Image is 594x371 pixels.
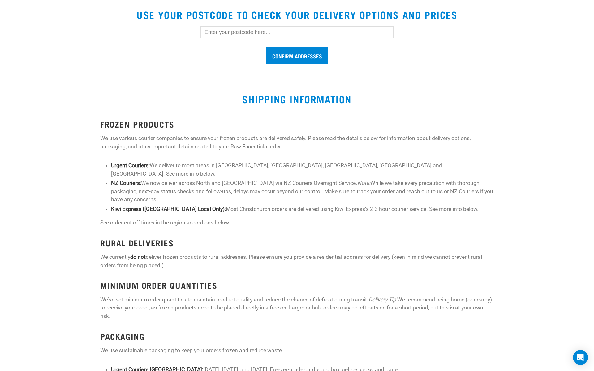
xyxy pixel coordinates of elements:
input: Confirm addresses [266,47,328,64]
strong: Urgent Couriers: [111,162,150,168]
em: Note: [357,180,370,186]
p: We currently deliver frozen products to rural addresses. Please ensure you provide a residential ... [100,253,494,269]
strong: NZ Couriers: [111,180,141,186]
strong: PACKAGING [100,334,144,338]
strong: do not [130,254,146,260]
input: Enter your postcode here... [200,26,394,38]
strong: RURAL DELIVERIES [100,240,174,245]
h2: USE YOUR POSTCODE TO CHECK YOUR DELIVERY OPTIONS AND PRICES [7,9,587,20]
p: We’ve set minimum order quantities to maintain product quality and reduce the chance of defrost d... [100,296,494,320]
p: See order cut off times in the region accordions below. [100,219,494,227]
p: We use sustainable packaging to keep your orders frozen and reduce waste. [100,346,494,354]
p: We use various courier companies to ensure your frozen products are delivered safely. Please read... [100,134,494,151]
div: Open Intercom Messenger [573,350,588,365]
strong: Kiwi Express ([GEOGRAPHIC_DATA] Local Only): [111,206,226,212]
strong: MINIMUM ORDER QUANTITIES [100,283,217,287]
em: Delivery Tip: [368,296,397,303]
li: Most Christchurch orders are delivered using Kiwi Express’s 2-3 hour courier service. See more in... [111,205,494,213]
strong: FROZEN PRODUCTS [100,122,174,126]
li: We deliver to most areas in [GEOGRAPHIC_DATA], [GEOGRAPHIC_DATA], [GEOGRAPHIC_DATA], [GEOGRAPHIC_... [111,161,494,178]
li: We now deliver across North and [GEOGRAPHIC_DATA] via NZ Couriers Overnight Service. While we tak... [111,179,494,203]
